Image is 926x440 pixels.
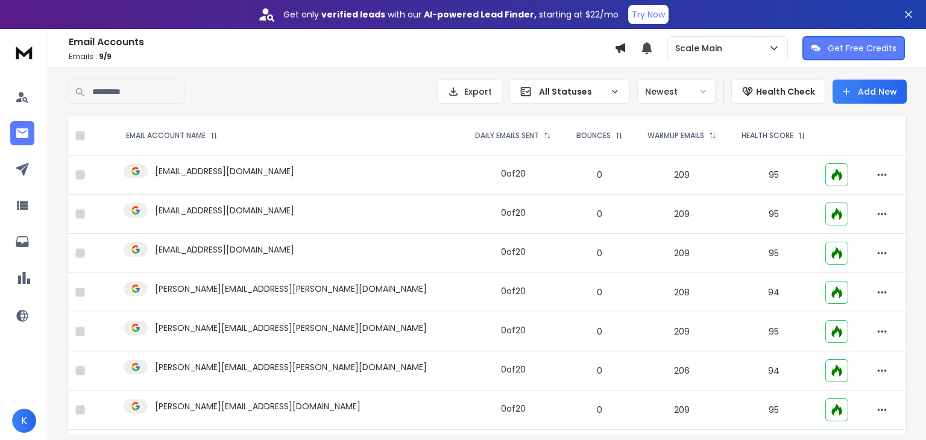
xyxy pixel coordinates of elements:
button: Add New [833,80,907,104]
td: 206 [635,351,729,391]
p: 0 [572,208,628,220]
button: Newest [637,80,716,104]
p: [PERSON_NAME][EMAIL_ADDRESS][PERSON_NAME][DOMAIN_NAME] [155,361,427,373]
p: 0 [572,365,628,377]
button: K [12,409,36,433]
p: BOUNCES [576,131,611,140]
p: Scale Main [675,42,727,54]
strong: AI-powered Lead Finder, [424,8,537,20]
div: 0 of 20 [501,207,526,219]
p: [EMAIL_ADDRESS][DOMAIN_NAME] [155,244,294,256]
div: 0 of 20 [501,285,526,297]
p: 0 [572,247,628,259]
td: 208 [635,273,729,312]
p: Health Check [756,86,815,98]
p: WARMUP EMAILS [647,131,704,140]
p: Emails : [69,52,614,61]
p: 0 [572,169,628,181]
p: [PERSON_NAME][EMAIL_ADDRESS][PERSON_NAME][DOMAIN_NAME] [155,283,427,295]
td: 94 [729,273,818,312]
button: Export [437,80,502,104]
div: 0 of 20 [501,324,526,336]
p: Get only with our starting at $22/mo [283,8,619,20]
p: Try Now [632,8,665,20]
td: 95 [729,391,818,430]
p: 0 [572,325,628,338]
div: 0 of 20 [501,246,526,258]
td: 209 [635,234,729,273]
p: All Statuses [539,86,605,98]
td: 95 [729,234,818,273]
span: 9 / 9 [99,51,112,61]
td: 209 [635,312,729,351]
div: 0 of 20 [501,363,526,376]
p: 0 [572,404,628,416]
p: DAILY EMAILS SENT [475,131,539,140]
p: [EMAIL_ADDRESS][DOMAIN_NAME] [155,165,294,177]
p: [PERSON_NAME][EMAIL_ADDRESS][DOMAIN_NAME] [155,400,361,412]
p: HEALTH SCORE [742,131,793,140]
div: 0 of 20 [501,403,526,415]
p: [PERSON_NAME][EMAIL_ADDRESS][PERSON_NAME][DOMAIN_NAME] [155,322,427,334]
div: EMAIL ACCOUNT NAME [126,131,218,140]
td: 95 [729,312,818,351]
img: logo [12,41,36,63]
td: 209 [635,195,729,234]
strong: verified leads [321,8,385,20]
h1: Email Accounts [69,35,614,49]
p: [EMAIL_ADDRESS][DOMAIN_NAME] [155,204,294,216]
div: 0 of 20 [501,168,526,180]
td: 209 [635,156,729,195]
td: 209 [635,391,729,430]
button: Try Now [628,5,669,24]
p: Get Free Credits [828,42,896,54]
p: 0 [572,286,628,298]
button: Health Check [731,80,825,104]
td: 95 [729,156,818,195]
td: 94 [729,351,818,391]
td: 95 [729,195,818,234]
button: Get Free Credits [802,36,905,60]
